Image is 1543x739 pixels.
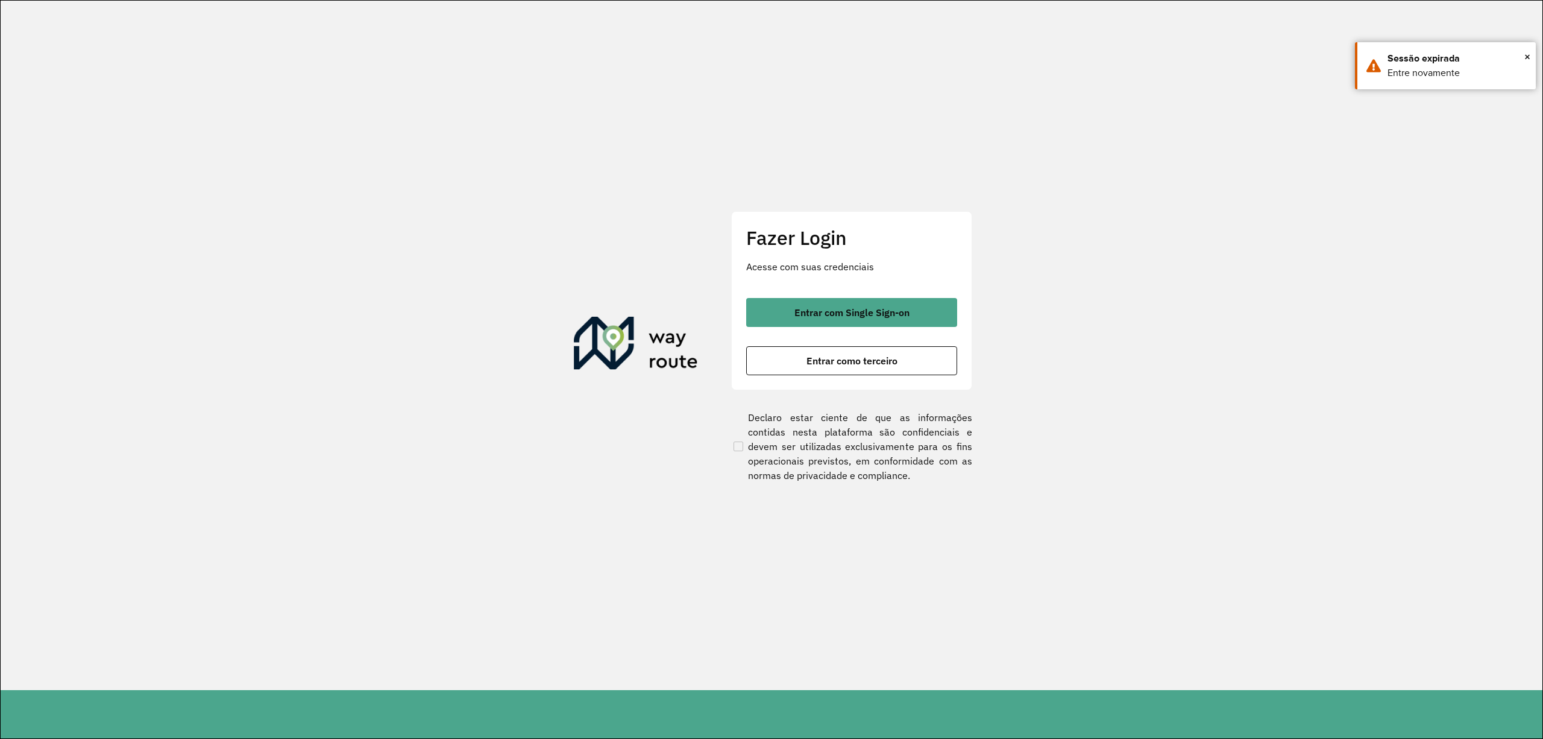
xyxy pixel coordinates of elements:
[746,259,957,274] p: Acesse com suas credenciais
[1524,48,1530,66] button: Close
[794,308,910,317] span: Entrar com Single Sign-on
[746,346,957,375] button: button
[1524,48,1530,66] span: ×
[574,317,698,375] img: Roteirizador AmbevTech
[1387,66,1527,80] div: Entre novamente
[731,410,972,483] label: Declaro estar ciente de que as informações contidas nesta plataforma são confidenciais e devem se...
[806,356,897,366] span: Entrar como terceiro
[746,298,957,327] button: button
[1387,51,1527,66] div: Sessão expirada
[746,226,957,249] h2: Fazer Login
